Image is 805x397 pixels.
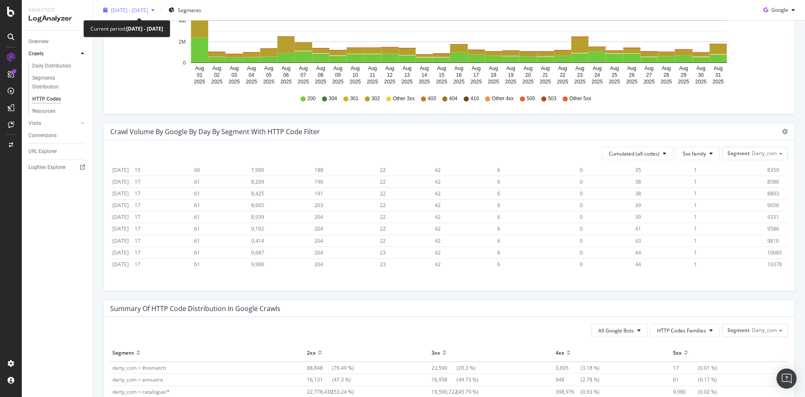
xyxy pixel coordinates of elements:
text: 2025 [332,79,344,85]
span: 8,939 [251,213,264,221]
text: 20 [525,72,531,78]
span: 22 [380,202,386,209]
span: darty_com = #nomatch [112,364,166,371]
span: 200 [307,95,316,102]
span: 38 [635,178,641,185]
text: 2025 [695,79,706,85]
text: Aug [593,65,602,71]
div: Current period: [91,24,163,34]
span: 39 [635,202,641,209]
span: 61 [194,261,200,268]
text: Aug [420,65,428,71]
text: Aug [472,65,480,71]
span: 8,425 [251,190,264,197]
text: Aug [368,65,377,71]
text: 03 [231,72,237,78]
span: 9,687 [251,249,264,256]
text: Aug [489,65,498,71]
text: Aug [575,65,584,71]
span: Darty_com [752,327,777,334]
span: 1 [694,261,697,268]
span: 42 [435,190,441,197]
span: [DATE] - [DATE] [111,6,148,13]
span: 0 [580,166,583,174]
span: 8359 [767,166,779,174]
span: 17 [135,225,140,232]
span: 17 [673,364,698,371]
text: 2025 [384,79,395,85]
text: 23 [577,72,583,78]
text: 2025 [453,79,465,85]
span: 304 [329,95,337,102]
text: 2025 [436,79,447,85]
text: 2025 [678,79,689,85]
span: 42 [435,249,441,256]
span: 3,695 [556,364,581,371]
button: Cumulated (all codes) [602,147,673,160]
span: 44 [635,249,641,256]
text: Aug [195,65,204,71]
text: 24 [595,72,600,78]
text: 25 [612,72,618,78]
text: Aug [454,65,463,71]
a: Resources [32,107,87,116]
span: 8,209 [251,178,264,185]
span: 22 [380,166,386,174]
text: Aug [524,65,532,71]
span: 1 [694,178,697,185]
span: 42 [435,225,441,232]
span: 17 [135,202,140,209]
span: 204 [314,213,323,221]
text: 30 [698,72,704,78]
span: Other 4xx [492,95,514,102]
span: 22 [380,190,386,197]
text: Aug [213,65,221,71]
div: Logfiles Explorer [29,163,66,172]
div: Mots-clés [106,49,127,55]
text: 09 [335,72,341,78]
div: gear [782,129,788,135]
a: Logfiles Explorer [29,163,87,172]
text: 2025 [505,79,517,85]
span: 410 [470,95,479,102]
span: 9,192 [251,225,264,232]
b: [DATE] - [DATE] [126,25,163,32]
span: 22 [380,178,386,185]
span: 22,778,430 [307,388,332,395]
span: 42 [435,166,441,174]
text: 2025 [540,79,551,85]
span: [DATE] [112,178,129,185]
span: 0 [580,202,583,209]
span: 42 [435,261,441,268]
text: 2M [179,39,186,45]
a: Visits [29,119,78,128]
div: Open Intercom Messenger [776,368,797,389]
span: Segment [727,327,750,334]
span: 6 [497,202,500,209]
text: Aug [644,65,653,71]
span: (76.49 %) [307,364,354,371]
button: [DATE] - [DATE] [100,3,158,17]
a: URL Explorer [29,147,87,156]
span: Cumulated (all codes) [609,150,660,157]
span: [DATE] [112,202,129,209]
text: 2025 [229,79,240,85]
span: darty_com = annuaire [112,376,163,383]
span: 16,958 [431,376,457,383]
span: 22 [380,213,386,221]
div: Daily Distribution [32,62,71,70]
span: 60 [194,166,200,174]
span: 204 [314,261,323,268]
span: [DATE] [112,249,129,256]
span: [DATE] [112,261,129,268]
text: 2025 [574,79,586,85]
text: 2025 [298,79,309,85]
text: Aug [282,65,291,71]
a: HTTP Codes [32,95,87,104]
text: 2025 [557,79,569,85]
text: 27 [646,72,652,78]
span: 43 [635,237,641,244]
text: 07 [301,72,306,78]
span: 9056 [767,202,779,209]
span: [DATE] [112,225,129,232]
